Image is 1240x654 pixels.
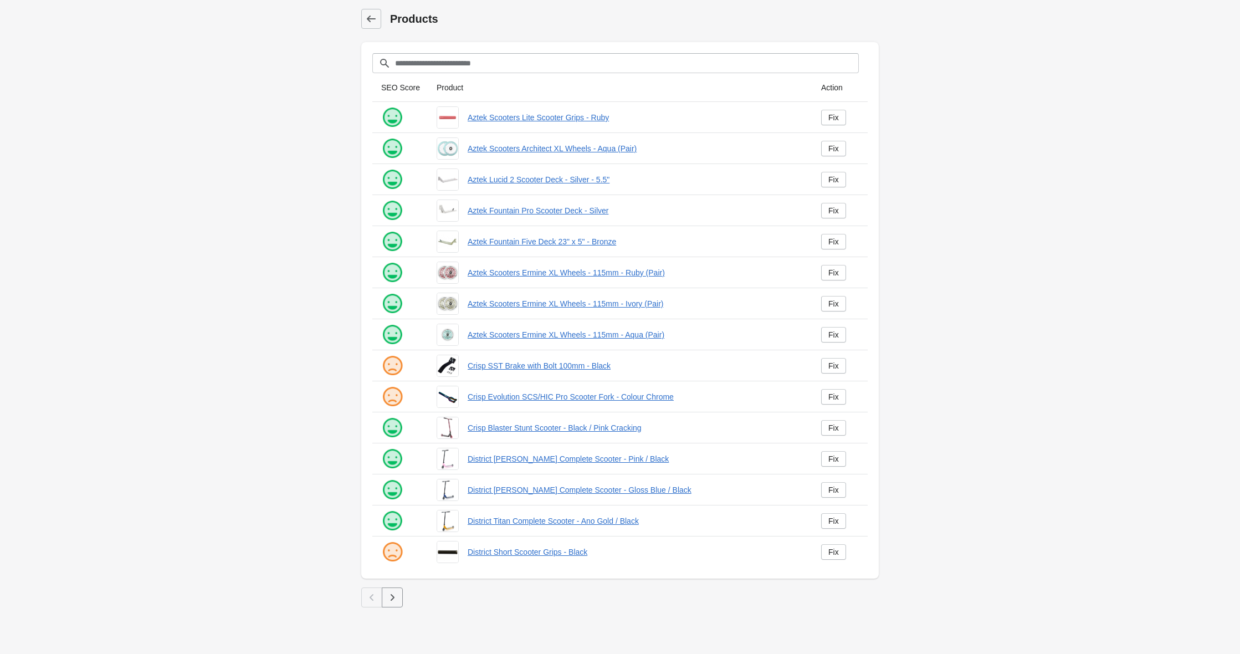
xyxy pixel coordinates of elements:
[821,172,846,187] a: Fix
[821,265,846,280] a: Fix
[821,203,846,218] a: Fix
[381,510,403,532] img: happy.png
[828,548,839,556] div: Fix
[812,73,868,102] th: Action
[468,546,803,558] a: District Short Scooter Grips - Black
[468,329,803,340] a: Aztek Scooters Ermine XL Wheels - 115mm - Aqua (Pair)
[821,482,846,498] a: Fix
[828,237,839,246] div: Fix
[828,392,839,401] div: Fix
[468,143,803,154] a: Aztek Scooters Architect XL Wheels - Aqua (Pair)
[821,389,846,405] a: Fix
[821,110,846,125] a: Fix
[381,355,403,377] img: sad.png
[381,417,403,439] img: happy.png
[381,137,403,160] img: happy.png
[468,360,803,371] a: Crisp SST Brake with Bolt 100mm - Black
[821,327,846,343] a: Fix
[381,386,403,408] img: sad.png
[390,11,879,27] h1: Products
[821,513,846,529] a: Fix
[828,113,839,122] div: Fix
[468,174,803,185] a: Aztek Lucid 2 Scooter Deck - Silver - 5.5"
[828,454,839,463] div: Fix
[828,361,839,370] div: Fix
[828,144,839,153] div: Fix
[828,268,839,277] div: Fix
[468,453,803,464] a: District [PERSON_NAME] Complete Scooter - Pink / Black
[381,262,403,284] img: happy.png
[381,293,403,315] img: happy.png
[381,448,403,470] img: happy.png
[821,420,846,436] a: Fix
[381,231,403,253] img: happy.png
[468,515,803,527] a: District Titan Complete Scooter - Ano Gold / Black
[828,330,839,339] div: Fix
[468,391,803,402] a: Crisp Evolution SCS/HIC Pro Scooter Fork - Colour Chrome
[428,73,812,102] th: Product
[821,451,846,467] a: Fix
[828,175,839,184] div: Fix
[828,206,839,215] div: Fix
[372,73,428,102] th: SEO Score
[821,296,846,311] a: Fix
[468,205,803,216] a: Aztek Fountain Pro Scooter Deck - Silver
[828,423,839,432] div: Fix
[468,484,803,495] a: District [PERSON_NAME] Complete Scooter - Gloss Blue / Black
[381,324,403,346] img: happy.png
[381,168,403,191] img: happy.png
[821,234,846,249] a: Fix
[468,422,803,433] a: Crisp Blaster Stunt Scooter - Black / Pink Cracking
[468,236,803,247] a: Aztek Fountain Five Deck 23" x 5" - Bronze
[468,298,803,309] a: Aztek Scooters Ermine XL Wheels - 115mm - Ivory (Pair)
[381,541,403,563] img: sad.png
[381,106,403,129] img: happy.png
[828,486,839,494] div: Fix
[828,299,839,308] div: Fix
[821,358,846,374] a: Fix
[828,517,839,525] div: Fix
[821,141,846,156] a: Fix
[821,544,846,560] a: Fix
[381,479,403,501] img: happy.png
[468,112,803,123] a: Aztek Scooters Lite Scooter Grips - Ruby
[381,200,403,222] img: happy.png
[468,267,803,278] a: Aztek Scooters Ermine XL Wheels - 115mm - Ruby (Pair)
